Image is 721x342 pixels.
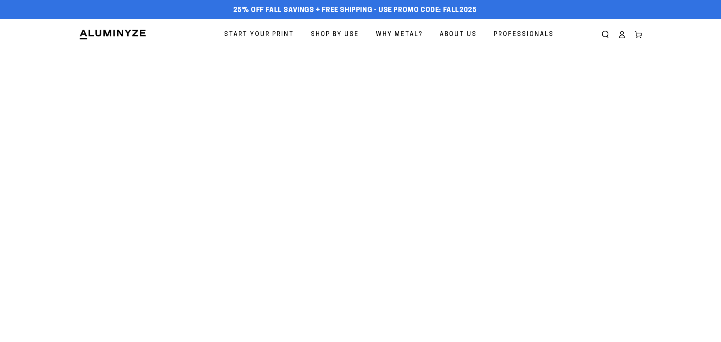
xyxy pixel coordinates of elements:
a: Why Metal? [370,25,428,45]
img: Aluminyze [79,29,146,40]
span: Why Metal? [376,29,423,40]
a: Start Your Print [219,25,300,45]
span: About Us [440,29,477,40]
span: Start Your Print [224,29,294,40]
summary: Search our site [597,26,614,43]
a: Professionals [488,25,560,45]
a: About Us [434,25,483,45]
span: 25% off FALL Savings + Free Shipping - Use Promo Code: FALL2025 [233,6,477,15]
span: Shop By Use [311,29,359,40]
span: Professionals [494,29,554,40]
a: Shop By Use [305,25,365,45]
